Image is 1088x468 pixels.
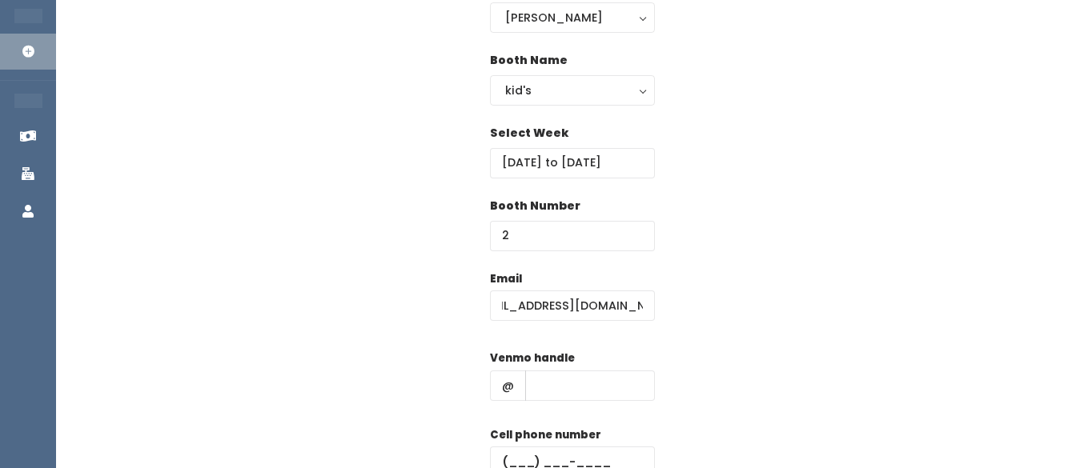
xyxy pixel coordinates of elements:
[490,52,568,69] label: Booth Name
[490,221,655,251] input: Booth Number
[490,75,655,106] button: kid's
[490,148,655,178] input: Select week
[490,370,526,401] span: @
[505,82,640,99] div: kid's
[505,9,640,26] div: [PERSON_NAME]
[490,350,575,366] label: Venmo handle
[490,427,601,443] label: Cell phone number
[490,290,655,321] input: @ .
[490,271,522,287] label: Email
[490,125,568,142] label: Select Week
[490,2,655,33] button: [PERSON_NAME]
[490,198,580,214] label: Booth Number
